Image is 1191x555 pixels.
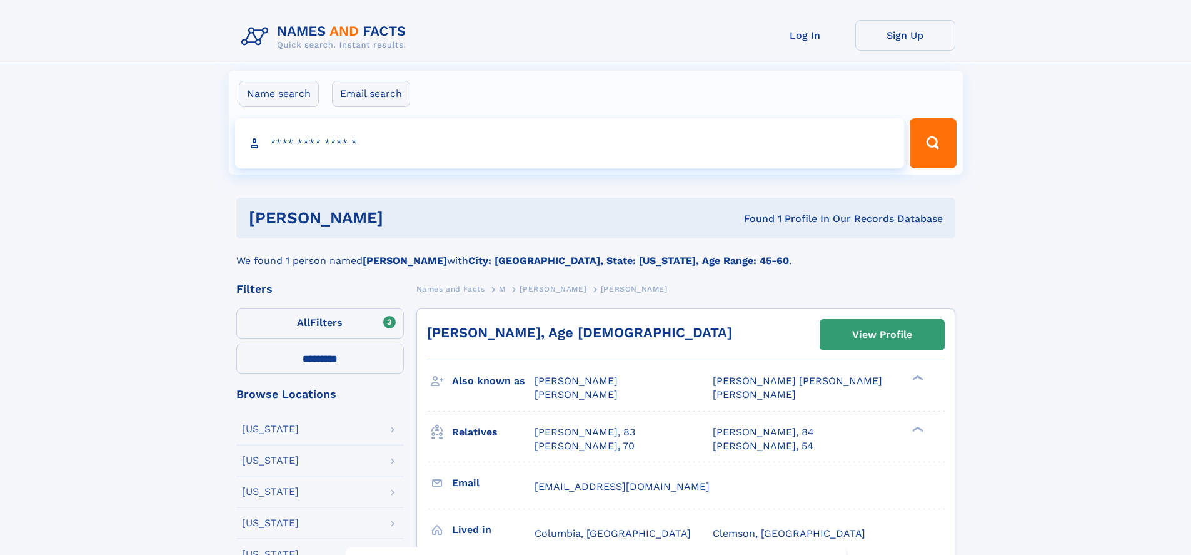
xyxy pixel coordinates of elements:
span: M [499,285,506,293]
span: Columbia, [GEOGRAPHIC_DATA] [535,527,691,539]
label: Filters [236,308,404,339]
h3: Also known as [452,370,535,392]
h3: Email [452,472,535,494]
a: [PERSON_NAME], 70 [535,439,635,453]
span: [EMAIL_ADDRESS][DOMAIN_NAME] [535,481,710,492]
div: Filters [236,283,404,295]
label: Email search [332,81,410,107]
b: [PERSON_NAME] [363,255,447,267]
span: [PERSON_NAME] [713,389,796,400]
a: View Profile [820,320,944,350]
a: [PERSON_NAME], 83 [535,425,635,439]
a: Names and Facts [416,281,485,297]
img: Logo Names and Facts [236,20,416,54]
div: View Profile [852,320,912,349]
span: [PERSON_NAME] [535,389,618,400]
a: Sign Up [855,20,955,51]
button: Search Button [910,118,956,168]
h3: Lived in [452,519,535,541]
span: [PERSON_NAME] [PERSON_NAME] [713,375,882,387]
span: All [297,317,310,328]
div: We found 1 person named with . [236,238,955,268]
span: [PERSON_NAME] [601,285,668,293]
b: City: [GEOGRAPHIC_DATA], State: [US_STATE], Age Range: 45-60 [468,255,789,267]
h3: Relatives [452,422,535,443]
a: [PERSON_NAME], 54 [713,439,813,453]
div: [US_STATE] [242,456,299,466]
div: ❯ [909,425,924,433]
div: [US_STATE] [242,518,299,528]
a: M [499,281,506,297]
a: [PERSON_NAME], Age [DEMOGRAPHIC_DATA] [427,325,732,340]
a: [PERSON_NAME] [520,281,586,297]
span: [PERSON_NAME] [520,285,586,293]
label: Name search [239,81,319,107]
span: [PERSON_NAME] [535,375,618,387]
a: Log In [755,20,855,51]
input: search input [235,118,905,168]
div: [US_STATE] [242,424,299,434]
h1: [PERSON_NAME] [249,210,564,226]
div: ❯ [909,374,924,382]
div: Found 1 Profile In Our Records Database [563,212,943,226]
a: [PERSON_NAME], 84 [713,425,814,439]
div: [US_STATE] [242,487,299,497]
span: Clemson, [GEOGRAPHIC_DATA] [713,527,865,539]
div: Browse Locations [236,389,404,400]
